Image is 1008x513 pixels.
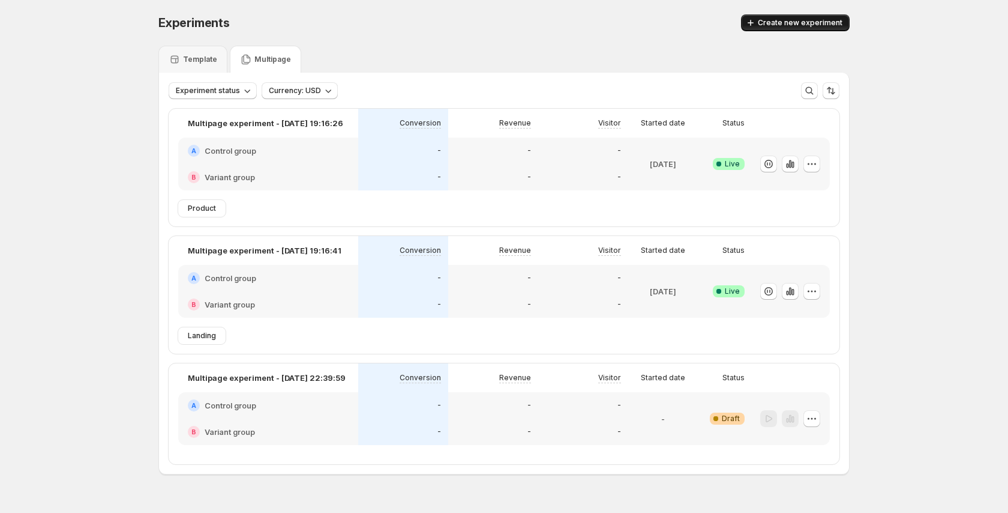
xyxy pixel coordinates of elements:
[191,174,196,181] h2: B
[205,171,255,183] h2: Variant group
[641,118,685,128] p: Started date
[400,373,441,383] p: Conversion
[437,401,441,410] p: -
[437,146,441,156] p: -
[205,426,255,438] h2: Variant group
[527,146,531,156] p: -
[262,82,338,99] button: Currency: USD
[205,299,255,311] h2: Variant group
[437,172,441,182] p: -
[188,117,343,129] p: Multipage experiment - [DATE] 19:16:26
[188,204,216,213] span: Product
[823,82,839,99] button: Sort the results
[437,427,441,437] p: -
[650,158,676,170] p: [DATE]
[527,300,531,309] p: -
[183,55,217,64] p: Template
[499,373,531,383] p: Revenue
[598,246,621,255] p: Visitor
[269,86,321,96] span: Currency: USD
[191,147,196,154] h2: A
[741,14,850,31] button: Create new experiment
[617,300,621,309] p: -
[722,118,745,128] p: Status
[527,401,531,410] p: -
[598,118,621,128] p: Visitor
[158,16,230,30] span: Experiments
[499,246,531,255] p: Revenue
[188,331,216,341] span: Landing
[617,273,621,283] p: -
[617,146,621,156] p: -
[598,373,621,383] p: Visitor
[650,285,676,297] p: [DATE]
[205,145,256,157] h2: Control group
[400,118,441,128] p: Conversion
[722,414,740,423] span: Draft
[437,273,441,283] p: -
[661,413,665,425] p: -
[169,82,257,99] button: Experiment status
[176,86,240,96] span: Experiment status
[191,275,196,282] h2: A
[205,272,256,284] h2: Control group
[617,172,621,182] p: -
[641,246,685,255] p: Started date
[527,172,531,182] p: -
[400,246,441,255] p: Conversion
[722,246,745,255] p: Status
[437,300,441,309] p: -
[722,373,745,383] p: Status
[191,402,196,409] h2: A
[191,428,196,436] h2: B
[254,55,291,64] p: Multipage
[527,273,531,283] p: -
[205,399,256,411] h2: Control group
[527,427,531,437] p: -
[191,301,196,308] h2: B
[188,244,341,256] p: Multipage experiment - [DATE] 19:16:41
[725,287,740,296] span: Live
[725,159,740,169] span: Live
[499,118,531,128] p: Revenue
[641,373,685,383] p: Started date
[758,18,842,28] span: Create new experiment
[617,401,621,410] p: -
[188,372,346,384] p: Multipage experiment - [DATE] 22:39:59
[617,427,621,437] p: -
